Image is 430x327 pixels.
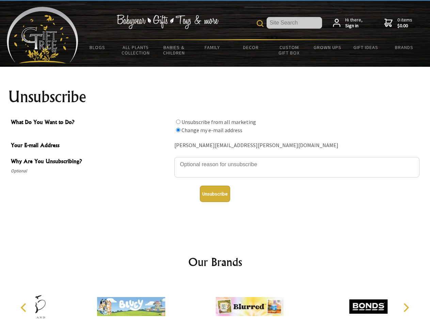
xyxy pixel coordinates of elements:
[181,119,256,125] label: Unsubscribe from all marketing
[11,141,171,151] span: Your E-mail Address
[176,128,180,132] input: What Do You Want to Do?
[11,167,171,175] span: Optional
[267,17,322,29] input: Site Search
[116,15,219,29] img: Babywear - Gifts - Toys & more
[11,157,171,167] span: Why Are You Unsubscribing?
[397,17,412,29] span: 0 items
[176,120,180,124] input: What Do You Want to Do?
[78,40,117,54] a: BLOGS
[8,89,422,105] h1: Unsubscribe
[174,157,419,177] textarea: Why Are You Unsubscribing?
[385,40,424,54] a: Brands
[11,118,171,128] span: What Do You Want to Do?
[232,40,270,54] a: Decor
[14,254,417,270] h2: Our Brands
[257,20,264,27] img: product search
[347,40,385,54] a: Gift Ideas
[200,186,230,202] button: Unsubscribe
[193,40,232,54] a: Family
[345,17,363,29] span: Hi there,
[181,127,242,134] label: Change my e-mail address
[174,140,419,151] div: [PERSON_NAME][EMAIL_ADDRESS][PERSON_NAME][DOMAIN_NAME]
[117,40,155,60] a: All Plants Collection
[308,40,347,54] a: Grown Ups
[345,23,363,29] strong: Sign in
[17,300,32,315] button: Previous
[398,300,413,315] button: Next
[270,40,308,60] a: Custom Gift Box
[397,23,412,29] strong: $0.00
[384,17,412,29] a: 0 items$0.00
[7,7,78,63] img: Babyware - Gifts - Toys and more...
[333,17,363,29] a: Hi there,Sign in
[155,40,193,60] a: Babies & Children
